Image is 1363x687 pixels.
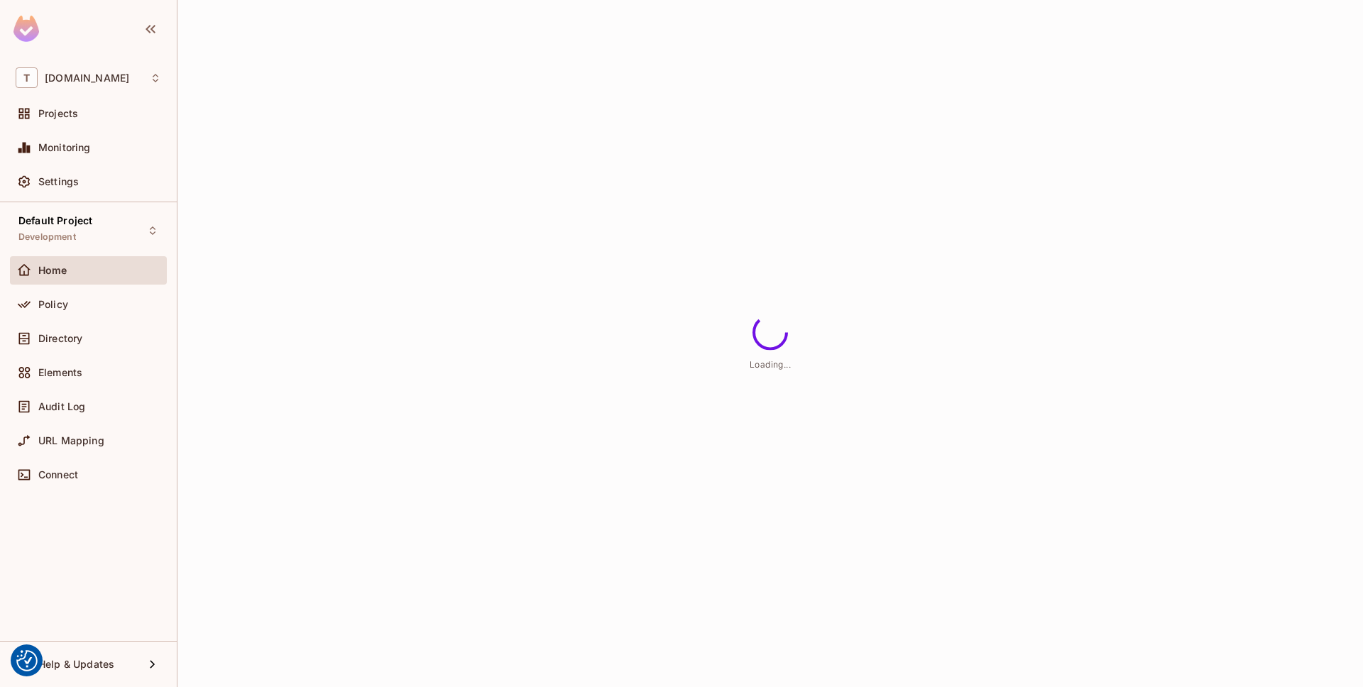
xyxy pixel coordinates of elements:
[13,16,39,42] img: SReyMgAAAABJRU5ErkJggg==
[18,215,92,226] span: Default Project
[38,659,114,670] span: Help & Updates
[38,367,82,378] span: Elements
[16,67,38,88] span: T
[38,333,82,344] span: Directory
[38,401,85,412] span: Audit Log
[38,108,78,119] span: Projects
[38,176,79,187] span: Settings
[38,265,67,276] span: Home
[750,359,791,370] span: Loading...
[38,469,78,480] span: Connect
[38,435,104,446] span: URL Mapping
[45,72,129,84] span: Workspace: thermosphr.com
[38,299,68,310] span: Policy
[16,650,38,671] button: Consent Preferences
[38,142,91,153] span: Monitoring
[18,231,76,243] span: Development
[16,650,38,671] img: Revisit consent button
